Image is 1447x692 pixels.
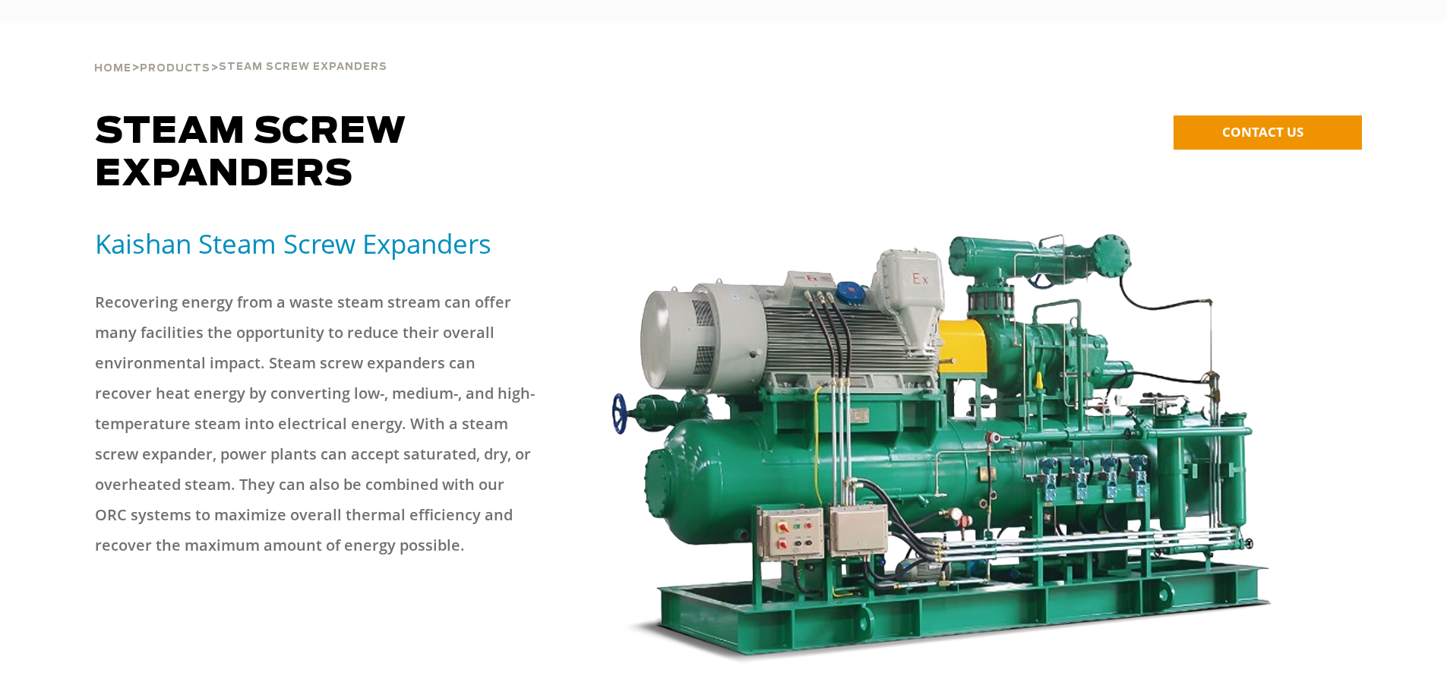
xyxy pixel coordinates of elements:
[1174,115,1362,150] a: CONTACT US
[140,61,210,74] a: Products
[94,61,131,74] a: Home
[1222,123,1303,141] span: CONTACT US
[94,23,387,81] div: > >
[95,287,536,561] p: Recovering energy from a waste steam stream can offer many facilities the opportunity to reduce t...
[605,226,1278,670] img: machine
[94,64,131,74] span: Home
[95,226,587,261] h5: Kaishan Steam Screw Expanders
[140,64,210,74] span: Products
[95,114,406,193] span: Steam Screw Expanders
[219,62,387,72] span: Steam Screw Expanders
